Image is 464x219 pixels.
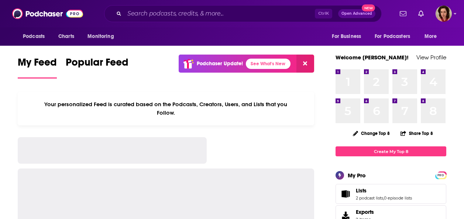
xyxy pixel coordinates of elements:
[338,189,353,199] a: Lists
[327,29,370,44] button: open menu
[18,56,57,79] a: My Feed
[18,56,57,73] span: My Feed
[66,56,128,79] a: Popular Feed
[419,29,446,44] button: open menu
[18,92,314,125] div: Your personalized Feed is curated based on the Podcasts, Creators, Users, and Lists that you Follow.
[18,29,54,44] button: open menu
[246,59,291,69] a: See What's New
[341,12,372,15] span: Open Advanced
[400,126,433,140] button: Share Top 8
[415,7,427,20] a: Show notifications dropdown
[416,54,446,61] a: View Profile
[82,29,123,44] button: open menu
[66,56,128,73] span: Popular Feed
[356,187,367,194] span: Lists
[54,29,79,44] a: Charts
[12,7,83,21] img: Podchaser - Follow, Share and Rate Podcasts
[336,146,446,156] a: Create My Top 8
[370,29,421,44] button: open menu
[336,184,446,204] span: Lists
[338,9,375,18] button: Open AdvancedNew
[348,172,366,179] div: My Pro
[425,31,437,42] span: More
[362,4,375,11] span: New
[348,129,394,138] button: Change Top 8
[124,8,315,20] input: Search podcasts, credits, & more...
[356,209,374,215] span: Exports
[436,172,445,178] a: PRO
[87,31,114,42] span: Monitoring
[383,195,384,201] span: ,
[436,6,452,22] img: User Profile
[332,31,361,42] span: For Business
[436,6,452,22] button: Show profile menu
[384,195,412,201] a: 0 episode lists
[197,60,243,67] p: Podchaser Update!
[436,173,445,178] span: PRO
[104,5,382,22] div: Search podcasts, credits, & more...
[436,6,452,22] span: Logged in as hdrucker
[375,31,410,42] span: For Podcasters
[397,7,409,20] a: Show notifications dropdown
[356,195,383,201] a: 2 podcast lists
[58,31,74,42] span: Charts
[23,31,45,42] span: Podcasts
[336,54,409,61] a: Welcome [PERSON_NAME]!
[356,187,412,194] a: Lists
[315,9,332,18] span: Ctrl K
